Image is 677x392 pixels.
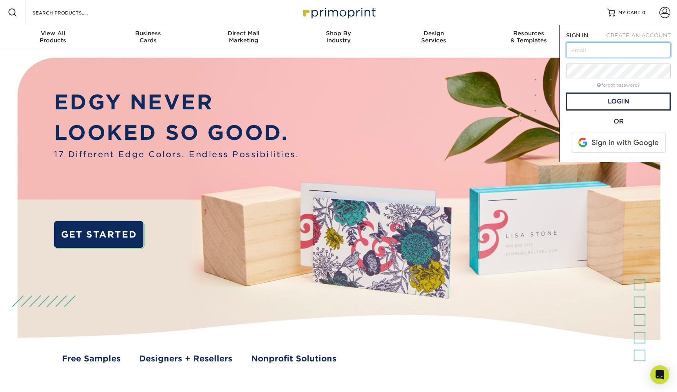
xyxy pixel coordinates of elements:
a: Login [566,93,671,111]
span: MY CART [618,9,641,16]
a: Resources& Templates [481,25,576,50]
span: Direct Mail [196,30,291,37]
p: LOOKED SO GOOD. [54,118,299,148]
a: Free Samples [62,352,121,365]
span: Design [386,30,481,37]
span: SIGN IN [566,32,588,38]
a: DesignServices [386,25,481,50]
input: Email [566,42,671,57]
a: BusinessCards [101,25,196,50]
div: Services [386,30,481,44]
span: 17 Different Edge Colors. Endless Possibilities. [54,148,299,160]
div: Cards [101,30,196,44]
p: EDGY NEVER [54,87,299,118]
span: Business [101,30,196,37]
a: Designers + Resellers [139,352,232,365]
div: & Templates [481,30,576,44]
div: Industry [291,30,386,44]
span: 1 [666,365,673,372]
div: Marketing [196,30,291,44]
a: forgot password? [597,83,640,88]
div: Open Intercom Messenger [650,365,669,384]
span: View All [5,30,101,37]
span: Shop By [291,30,386,37]
img: Primoprint [299,4,378,21]
a: Direct MailMarketing [196,25,291,50]
a: GET STARTED [54,221,143,248]
div: OR [566,117,671,126]
input: SEARCH PRODUCTS..... [32,8,108,17]
div: Products [5,30,101,44]
a: View AllProducts [5,25,101,50]
span: CREATE AN ACCOUNT [606,32,671,38]
span: 0 [642,10,646,15]
a: Nonprofit Solutions [251,352,337,365]
span: Resources [481,30,576,37]
a: Shop ByIndustry [291,25,386,50]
